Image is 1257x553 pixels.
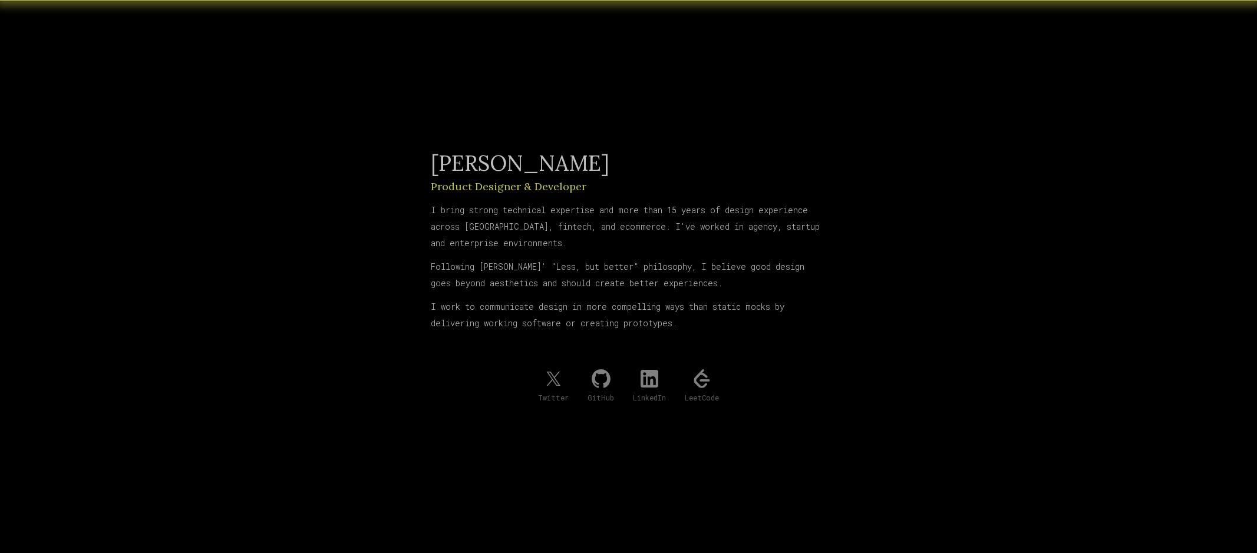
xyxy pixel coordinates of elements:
p: I work to communicate design in more compelling ways than static mocks by delivering working soft... [431,299,827,332]
a: LeetCode [685,369,719,402]
p: Following [PERSON_NAME]' " " philosophy, I believe good design goes beyond aesthetics and should ... [431,259,827,292]
img: Github [592,369,611,388]
a: LinkedIn [633,369,666,402]
img: LeetCode [692,369,711,388]
h1: [PERSON_NAME] [431,151,827,175]
h2: Product Designer & Developer [431,178,827,195]
span: Less, but better [556,261,634,272]
a: GitHub [588,369,614,402]
img: Twitter [544,369,563,388]
p: I bring strong technical expertise and more than 15 years of design experience across [GEOGRAPHIC... [431,202,827,251]
a: Twitter [538,369,569,402]
img: LinkedIn [640,369,659,388]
